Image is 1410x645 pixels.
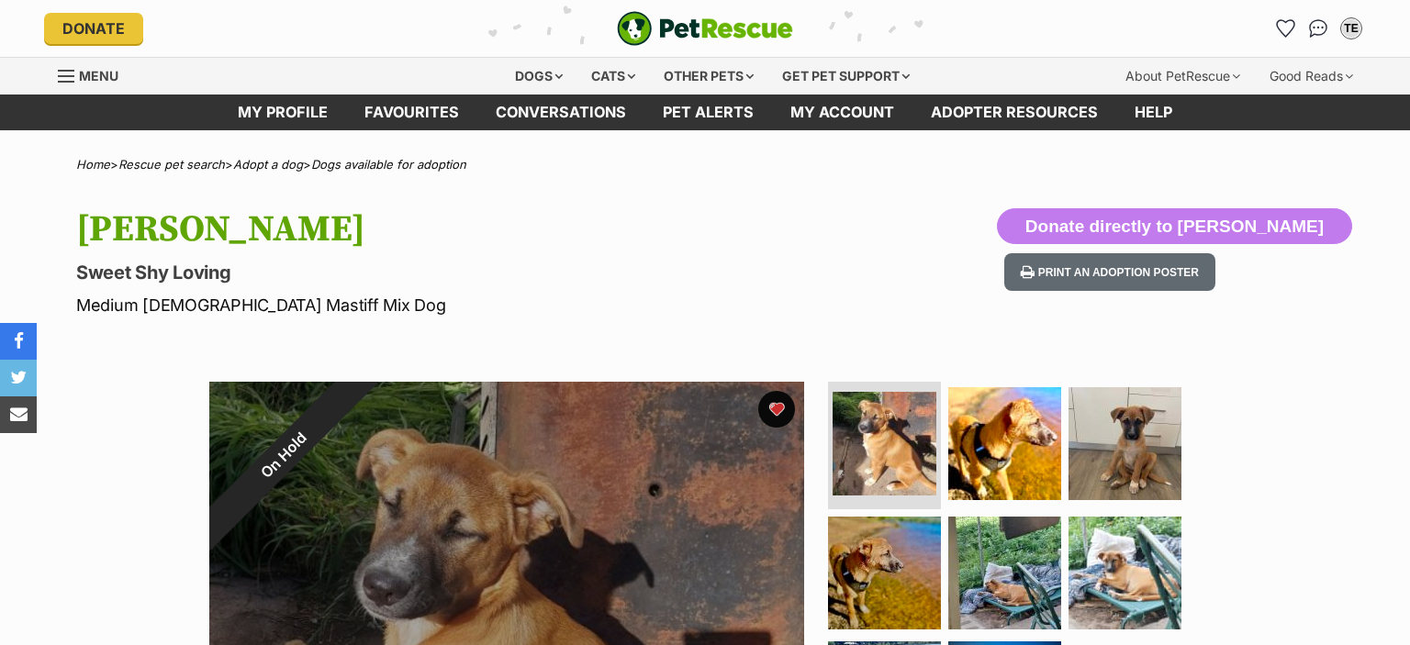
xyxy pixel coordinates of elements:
a: My account [772,95,912,130]
a: conversations [477,95,644,130]
button: My account [1337,14,1366,43]
button: Print an adoption poster [1004,253,1215,291]
a: Adopt a dog [233,157,303,172]
a: Menu [58,58,131,91]
p: Sweet Shy Loving [76,260,853,285]
div: TE [1342,19,1360,38]
a: Adopter resources [912,95,1116,130]
p: Medium [DEMOGRAPHIC_DATA] Mastiff Mix Dog [76,293,853,317]
img: Photo of Ginny [948,517,1061,629]
button: favourite [758,391,795,428]
a: Dogs available for adoption [311,157,466,172]
div: About PetRescue [1113,58,1253,95]
a: Home [76,157,110,172]
button: Donate directly to [PERSON_NAME] [997,208,1352,245]
img: Photo of Ginny [1069,387,1181,500]
a: Favourites [346,95,477,130]
a: Favourites [1270,14,1300,43]
img: chat-41dd97257d64d25036548639549fe6c8038ab92f7586957e7f3b1b290dea8141.svg [1309,19,1328,38]
img: Photo of Ginny [833,392,936,495]
a: My profile [219,95,346,130]
a: Rescue pet search [118,157,225,172]
div: > > > [30,158,1380,172]
img: Photo of Ginny [948,387,1061,500]
a: Conversations [1304,14,1333,43]
div: Cats [578,58,648,95]
div: Good Reads [1257,58,1366,95]
span: Menu [79,68,118,83]
h1: [PERSON_NAME] [76,208,853,250]
ul: Account quick links [1270,14,1366,43]
a: PetRescue [617,11,793,46]
a: Help [1116,95,1191,130]
div: Get pet support [769,58,923,95]
img: logo-e224e6f780fb5917bec1dbf3a21bbac754714ae5b6737aabdf751b685950b380.svg [617,11,793,46]
a: Pet alerts [644,95,772,130]
div: On Hold [167,339,399,572]
div: Other pets [651,58,767,95]
div: Dogs [502,58,576,95]
img: Photo of Ginny [828,517,941,629]
a: Donate [44,13,143,44]
img: Photo of Ginny [1069,517,1181,629]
